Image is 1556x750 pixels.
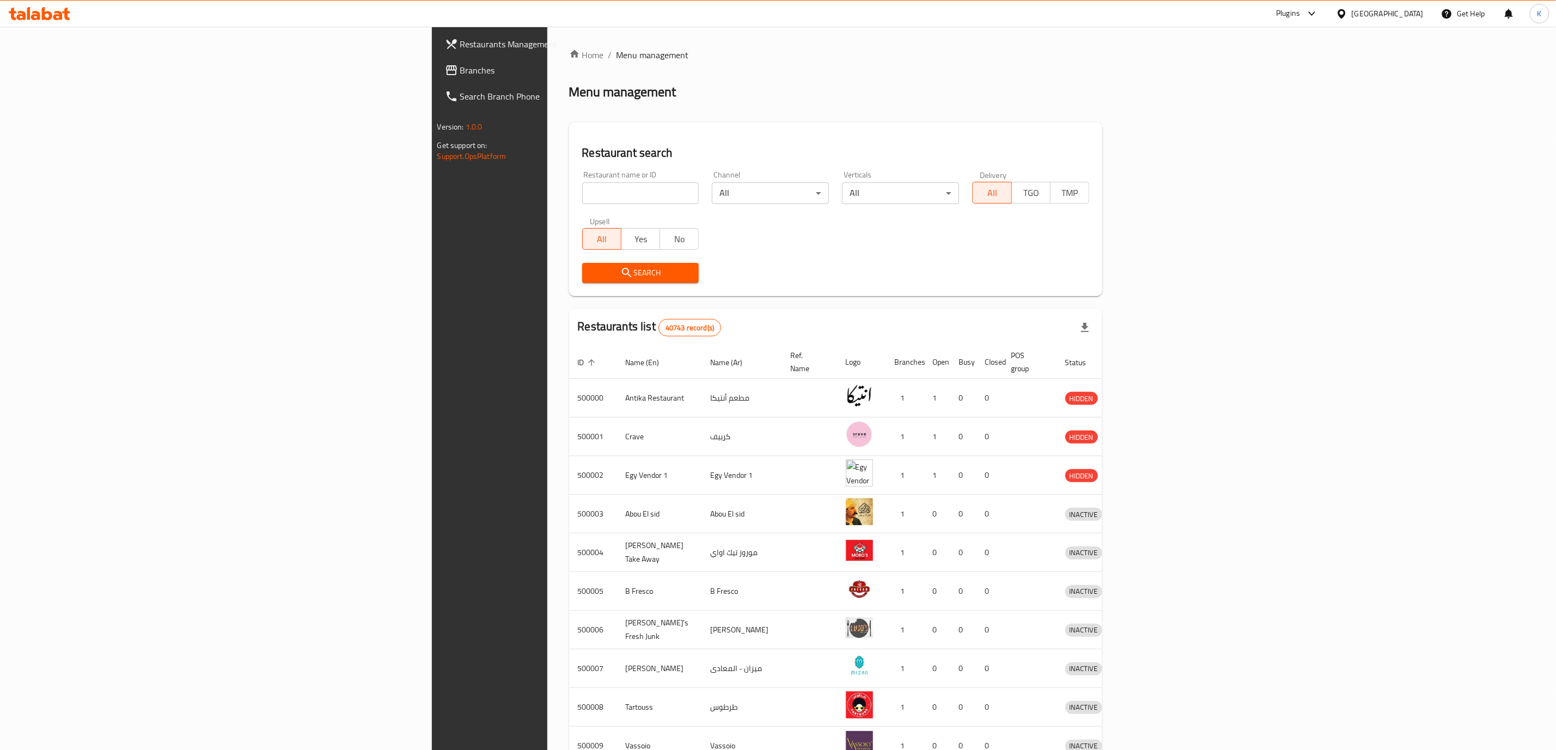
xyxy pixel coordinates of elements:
span: 40743 record(s) [659,323,721,333]
h2: Restaurants list [578,318,722,336]
div: HIDDEN [1065,431,1098,444]
span: Status [1065,356,1101,369]
td: [PERSON_NAME] [702,611,782,649]
div: [GEOGRAPHIC_DATA] [1352,8,1424,20]
td: 0 [977,688,1003,727]
button: No [660,228,699,250]
div: HIDDEN [1065,469,1098,482]
td: Egy Vendor 1 [702,456,782,495]
td: 1 [886,572,924,611]
img: Crave [846,421,873,448]
img: Moro's Take Away [846,537,873,564]
td: 0 [977,456,1003,495]
a: Restaurants Management [436,31,692,57]
td: كرييف [702,417,782,456]
div: Plugins [1276,7,1300,20]
td: 0 [924,495,950,533]
div: INACTIVE [1065,624,1102,637]
td: 0 [950,688,977,727]
label: Upsell [590,217,610,225]
span: INACTIVE [1065,624,1102,636]
button: TMP [1050,182,1089,204]
td: 1 [886,649,924,688]
button: Yes [621,228,660,250]
span: Get support on: [437,138,487,152]
button: All [972,182,1011,204]
input: Search for restaurant name or ID.. [582,182,699,204]
img: Antika Restaurant [846,382,873,409]
span: All [977,185,1007,201]
label: Delivery [980,171,1007,179]
span: Yes [626,231,656,247]
div: INACTIVE [1065,546,1102,560]
span: INACTIVE [1065,508,1102,521]
td: ميزان - المعادى [702,649,782,688]
h2: Restaurant search [582,145,1090,161]
button: TGO [1011,182,1051,204]
td: مطعم أنتيكا [702,379,782,417]
td: موروز تيك اواي [702,533,782,572]
span: Search [591,266,691,280]
td: 0 [950,417,977,456]
span: No [664,231,694,247]
td: 0 [950,379,977,417]
span: TGO [1016,185,1046,201]
img: Abou El sid [846,498,873,525]
a: Support.OpsPlatform [437,149,507,163]
td: 0 [977,572,1003,611]
img: Lujo's Fresh Junk [846,614,873,641]
span: Version: [437,120,464,134]
span: HIDDEN [1065,470,1098,482]
td: 0 [977,533,1003,572]
td: طرطوس [702,688,782,727]
td: Abou El sid [702,495,782,533]
th: Busy [950,346,977,379]
td: 1 [886,611,924,649]
div: Export file [1072,315,1098,341]
div: All [842,182,959,204]
td: 1 [886,417,924,456]
td: 0 [924,688,950,727]
img: Mizan - Maadi [846,653,873,680]
span: ID [578,356,599,369]
td: 1 [924,456,950,495]
span: TMP [1055,185,1085,201]
td: 1 [924,417,950,456]
td: 0 [977,611,1003,649]
td: 0 [950,572,977,611]
span: Name (En) [626,356,674,369]
div: INACTIVE [1065,585,1102,598]
td: 1 [886,456,924,495]
th: Branches [886,346,924,379]
span: Restaurants Management [460,38,683,51]
div: Total records count [658,319,721,336]
span: Name (Ar) [711,356,757,369]
span: INACTIVE [1065,662,1102,675]
th: Closed [977,346,1003,379]
div: All [712,182,829,204]
span: INACTIVE [1065,701,1102,714]
td: 0 [950,533,977,572]
td: 0 [977,417,1003,456]
a: Branches [436,57,692,83]
th: Logo [837,346,886,379]
a: Search Branch Phone [436,83,692,109]
td: 1 [924,379,950,417]
span: Ref. Name [791,349,824,375]
td: 0 [924,533,950,572]
td: 1 [886,379,924,417]
td: 0 [950,456,977,495]
span: INACTIVE [1065,546,1102,559]
td: 0 [924,649,950,688]
div: INACTIVE [1065,508,1102,521]
td: 0 [977,379,1003,417]
span: K [1537,8,1542,20]
td: 0 [924,611,950,649]
span: Branches [460,64,683,77]
img: Egy Vendor 1 [846,459,873,487]
div: INACTIVE [1065,662,1102,675]
span: POS group [1011,349,1044,375]
td: 0 [950,495,977,533]
td: 1 [886,495,924,533]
